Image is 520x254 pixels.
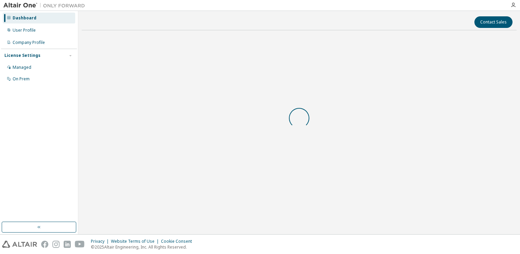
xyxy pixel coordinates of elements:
[91,244,196,250] p: © 2025 Altair Engineering, Inc. All Rights Reserved.
[13,28,36,33] div: User Profile
[41,241,48,248] img: facebook.svg
[13,15,36,21] div: Dashboard
[161,239,196,244] div: Cookie Consent
[474,16,513,28] button: Contact Sales
[2,241,37,248] img: altair_logo.svg
[13,40,45,45] div: Company Profile
[52,241,60,248] img: instagram.svg
[91,239,111,244] div: Privacy
[3,2,88,9] img: Altair One
[13,76,30,82] div: On Prem
[111,239,161,244] div: Website Terms of Use
[13,65,31,70] div: Managed
[4,53,40,58] div: License Settings
[64,241,71,248] img: linkedin.svg
[75,241,85,248] img: youtube.svg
